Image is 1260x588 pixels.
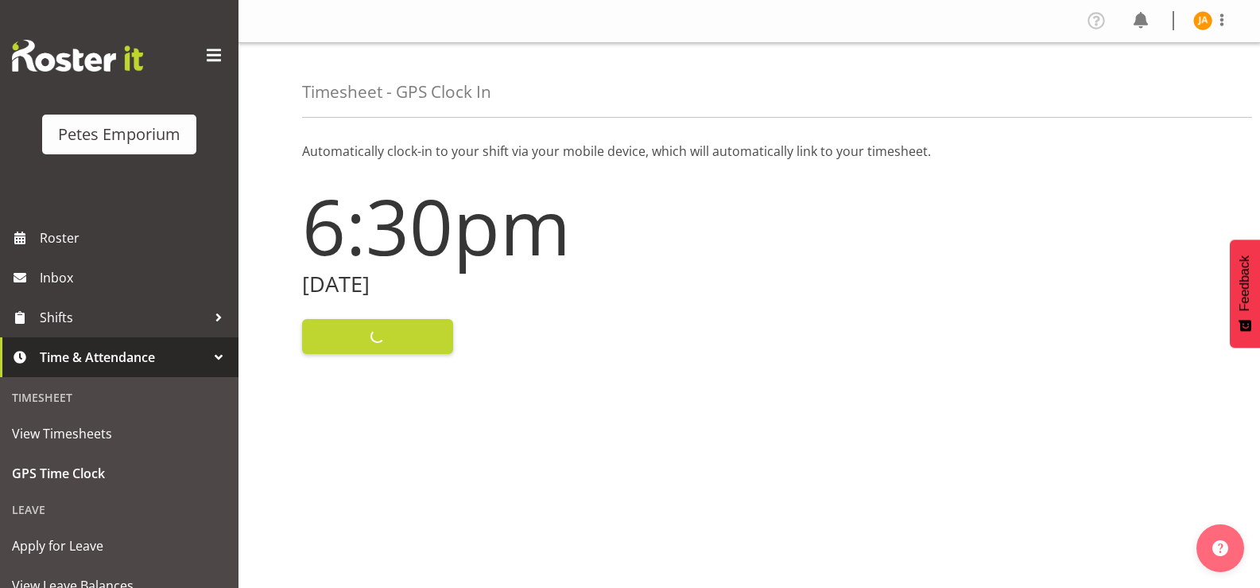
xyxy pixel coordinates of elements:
[40,266,231,290] span: Inbox
[40,226,231,250] span: Roster
[1212,540,1228,556] img: help-xxl-2.png
[12,422,227,446] span: View Timesheets
[12,534,227,558] span: Apply for Leave
[1230,239,1260,348] button: Feedback - Show survey
[40,345,207,369] span: Time & Attendance
[302,83,491,101] h4: Timesheet - GPS Clock In
[12,40,143,72] img: Rosterit website logo
[302,142,1196,161] p: Automatically clock-in to your shift via your mobile device, which will automatically link to you...
[4,414,235,454] a: View Timesheets
[12,461,227,485] span: GPS Time Clock
[1193,11,1212,30] img: jeseryl-armstrong10788.jpg
[4,493,235,526] div: Leave
[4,454,235,493] a: GPS Time Clock
[4,381,235,414] div: Timesheet
[1238,255,1252,311] span: Feedback
[302,183,740,269] h1: 6:30pm
[40,306,207,329] span: Shifts
[4,526,235,566] a: Apply for Leave
[302,272,740,297] h2: [DATE]
[58,123,180,146] div: Petes Emporium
